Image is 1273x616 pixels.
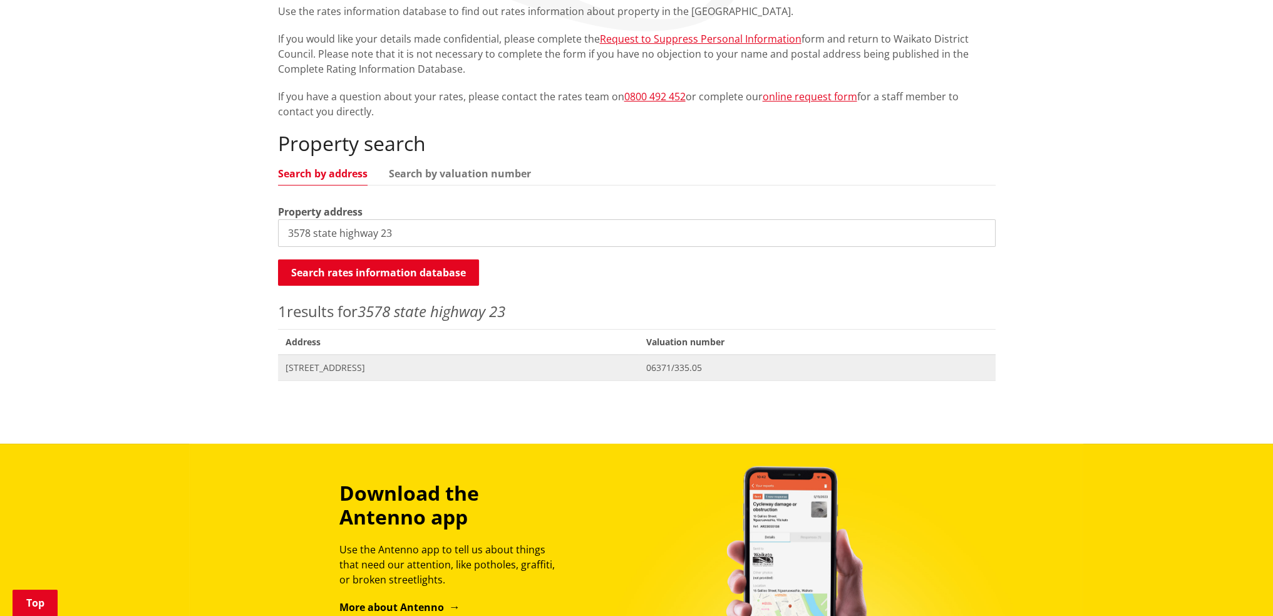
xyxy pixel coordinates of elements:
[646,362,987,374] span: 06371/335.05
[339,600,460,614] a: More about Antenno
[278,355,996,380] a: [STREET_ADDRESS] 06371/335.05
[278,301,287,321] span: 1
[763,90,857,103] a: online request form
[358,301,505,321] em: 3578 state highway 23
[278,329,639,355] span: Address
[278,31,996,76] p: If you would like your details made confidential, please complete the form and return to Waikato ...
[278,89,996,119] p: If you have a question about your rates, please contact the rates team on or complete our for a s...
[278,4,996,19] p: Use the rates information database to find out rates information about property in the [GEOGRAPHI...
[600,32,801,46] a: Request to Suppress Personal Information
[339,481,566,530] h3: Download the Antenno app
[624,90,686,103] a: 0800 492 452
[278,219,996,247] input: e.g. Duke Street NGARUAWAHIA
[278,300,996,323] p: results for
[278,169,368,179] a: Search by address
[389,169,531,179] a: Search by valuation number
[278,259,479,286] button: Search rates information database
[278,132,996,155] h2: Property search
[286,362,632,374] span: [STREET_ADDRESS]
[339,542,566,587] p: Use the Antenno app to tell us about things that need our attention, like potholes, graffiti, or ...
[1215,563,1260,608] iframe: Messenger Launcher
[639,329,995,355] span: Valuation number
[278,204,363,219] label: Property address
[13,590,58,616] a: Top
